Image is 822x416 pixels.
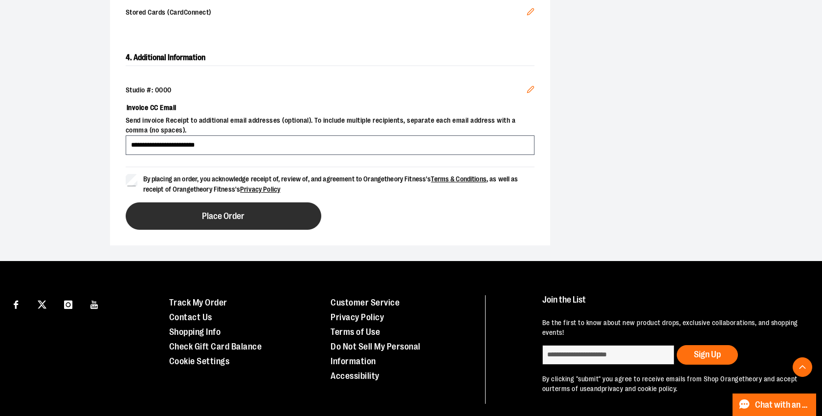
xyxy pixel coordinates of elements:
a: Customer Service [331,298,400,307]
a: Visit our Youtube page [86,295,103,312]
span: Send invoice Receipt to additional email addresses (optional). To include multiple recipients, se... [126,116,534,135]
a: Terms & Conditions [431,175,487,183]
span: Place Order [202,212,244,221]
a: Accessibility [331,371,379,381]
a: Track My Order [169,298,227,307]
img: Twitter [38,300,46,309]
span: Sign Up [694,350,721,359]
a: privacy and cookie policy. [601,385,678,393]
a: Privacy Policy [240,185,280,193]
a: Shopping Info [169,327,221,337]
a: Privacy Policy [331,312,384,322]
a: terms of use [552,385,590,393]
button: Sign Up [677,345,738,365]
a: Check Gift Card Balance [169,342,262,351]
p: By clicking "submit" you agree to receive emails from Shop Orangetheory and accept our and [542,374,801,394]
a: Cookie Settings [169,356,230,366]
p: Be the first to know about new product drops, exclusive collaborations, and shopping events! [542,318,801,338]
h4: Join the List [542,295,801,313]
a: Contact Us [169,312,212,322]
button: Place Order [126,202,321,230]
h2: 4. Additional Information [126,50,534,66]
div: Studio #: 0000 [126,86,534,95]
a: Terms of Use [331,327,380,337]
span: Chat with an Expert [755,400,810,410]
input: By placing an order, you acknowledge receipt of, review of, and agreement to Orangetheory Fitness... [126,174,137,186]
label: Invoice CC Email [126,99,534,116]
a: Do Not Sell My Personal Information [331,342,421,366]
a: Visit our Facebook page [7,295,24,312]
input: enter email [542,345,674,365]
button: Chat with an Expert [733,394,817,416]
a: Visit our Instagram page [60,295,77,312]
span: Stored Cards (CardConnect) [126,8,527,19]
button: Back To Top [793,357,812,377]
span: By placing an order, you acknowledge receipt of, review of, and agreement to Orangetheory Fitness... [143,175,518,193]
button: Edit [519,78,542,104]
a: Visit our X page [34,295,51,312]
